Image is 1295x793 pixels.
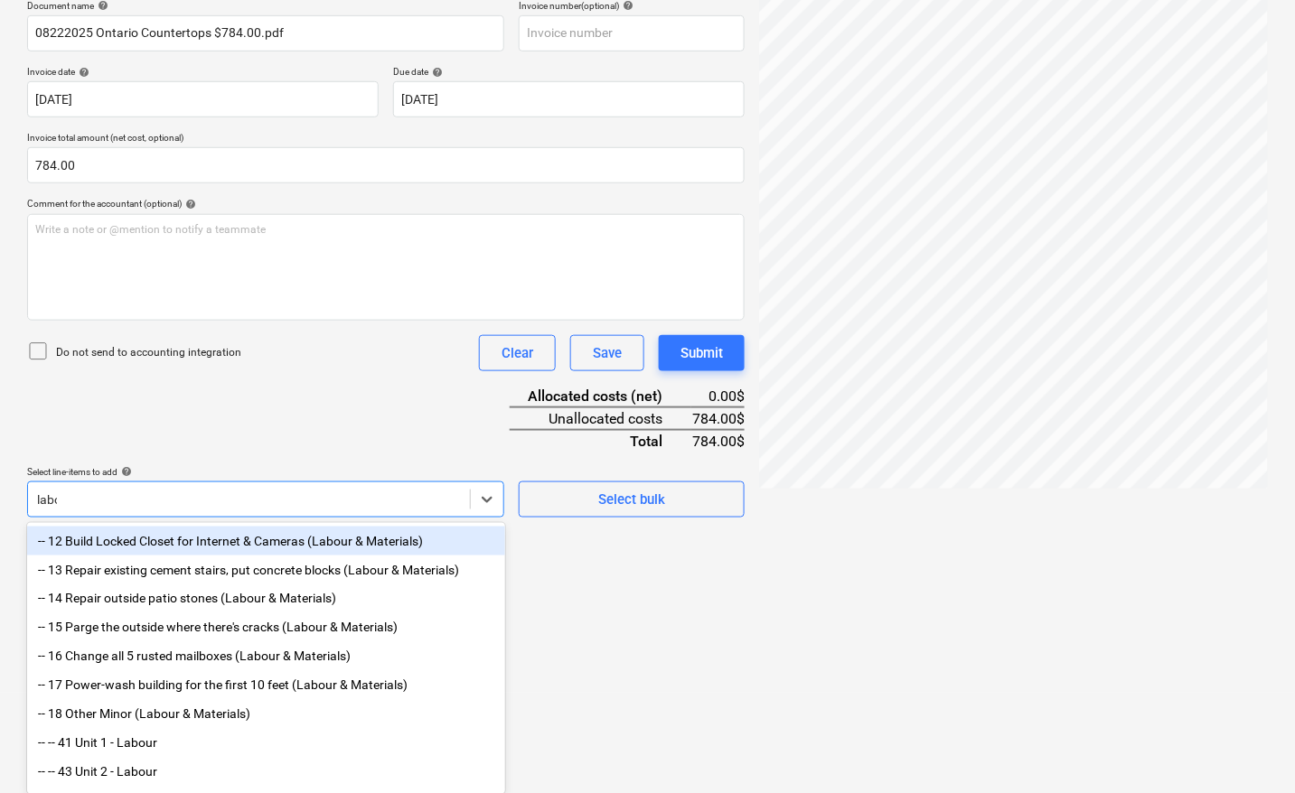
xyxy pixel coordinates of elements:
button: Submit [659,335,745,371]
div: Select bulk [598,488,665,511]
div: Invoice date [27,66,379,78]
div: Save [593,341,622,365]
input: Invoice total amount (net cost, optional) [27,147,745,183]
div: Allocated costs (net) [510,386,691,407]
span: help [117,466,132,477]
div: Unallocated costs [510,407,691,430]
button: Clear [479,335,556,371]
div: -- 16 Change all 5 rusted mailboxes (Labour & Materials) [27,642,505,671]
input: Invoice date not specified [27,81,379,117]
div: -- 14 Repair outside patio stones (Labour & Materials) [27,584,505,613]
iframe: Chat Widget [1205,706,1295,793]
div: -- 18 Other Minor (Labour & Materials) [27,700,505,729]
div: -- 13 Repair existing cement stairs, put concrete blocks (Labour & Materials) [27,555,505,584]
div: Comment for the accountant (optional) [27,198,745,210]
input: Due date not specified [393,81,745,117]
button: Save [570,335,644,371]
div: 784.00$ [691,430,745,452]
div: Submit [680,341,723,365]
input: Invoice number [519,15,745,51]
div: Select line-items to add [27,466,504,478]
div: Due date [393,66,745,78]
div: -- -- 43 Unit 2 - Labour [27,758,505,787]
p: Do not send to accounting integration [56,345,241,360]
div: Total [510,430,691,452]
button: Select bulk [519,481,745,518]
div: -- 17 Power-wash building for the first 10 feet (Labour & Materials) [27,671,505,700]
span: help [428,67,443,78]
span: help [182,199,196,210]
span: help [75,67,89,78]
div: 784.00$ [691,407,745,430]
div: -- 15 Parge the outside where there's cracks (Labour & Materials) [27,613,505,642]
p: Invoice total amount (net cost, optional) [27,132,745,147]
div: 0.00$ [691,386,745,407]
div: -- -- 41 Unit 1 - Labour [27,729,505,758]
div: -- 12 Build Locked Closet for Internet & Cameras (Labour & Materials) [27,527,505,555]
input: Document name [27,15,504,51]
div: Clear [502,341,533,365]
